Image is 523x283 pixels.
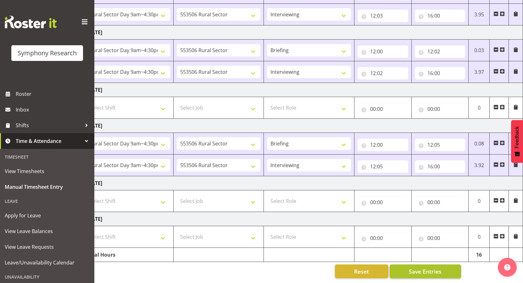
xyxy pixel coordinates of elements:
span: Save Entries [409,267,442,275]
span: Manual Timesheet Entry [5,182,90,192]
input: Click to select... [358,45,408,58]
button: Save Entries [390,264,461,278]
td: [DATE] [83,212,523,226]
td: [DATE] [83,83,523,97]
input: Click to select... [358,103,408,115]
td: [DATE] [83,25,523,40]
img: help-xxl-2.png [504,264,510,270]
input: Click to select... [415,139,465,151]
a: View Leave Balances [2,223,93,239]
span: Roster [16,89,91,99]
td: [DATE] [83,119,523,133]
input: Click to select... [358,232,408,244]
td: 3.92 [469,155,490,176]
td: 3.97 [469,61,490,83]
div: Symphony Research [18,48,77,58]
input: Click to select... [415,103,465,115]
span: Feedback [514,126,520,148]
td: 0.03 [469,40,490,61]
input: Click to select... [415,9,465,22]
span: Apply for Leave [5,211,90,220]
td: 0 [469,190,490,212]
span: Leave/Unavailability Calendar [5,258,90,267]
span: Inbox [16,105,91,114]
div: Timesheet [2,150,93,163]
span: View Timesheets [5,166,90,176]
a: View Timesheets [2,163,93,179]
td: 3.95 [469,4,490,25]
input: Click to select... [358,160,408,173]
td: 0 [469,97,490,119]
span: View Leave Requests [5,242,90,252]
button: Feedback - Show survey [511,120,523,163]
td: 16 [469,248,490,262]
img: Rosterit website logo [5,16,57,28]
input: Click to select... [415,196,465,209]
button: Reset [335,264,388,278]
a: Apply for Leave [2,208,93,223]
span: View Leave Balances [5,226,90,236]
input: Click to select... [358,139,408,151]
input: Click to select... [358,67,408,79]
input: Click to select... [358,196,408,209]
td: Total Hours [83,248,174,262]
input: Click to select... [415,67,465,79]
span: Shifts [16,121,82,130]
span: Time & Attendance [16,136,82,146]
a: Leave/Unavailability Calendar [2,255,93,270]
input: Click to select... [415,232,465,244]
td: 0.08 [469,133,490,155]
span: Reset [354,267,369,275]
a: Manual Timesheet Entry [2,179,93,195]
td: 0 [469,226,490,248]
input: Click to select... [358,9,408,22]
a: View Leave Requests [2,239,93,255]
td: [DATE] [83,176,523,190]
input: Click to select... [415,45,465,58]
input: Click to select... [415,160,465,173]
div: Leave [2,195,93,208]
